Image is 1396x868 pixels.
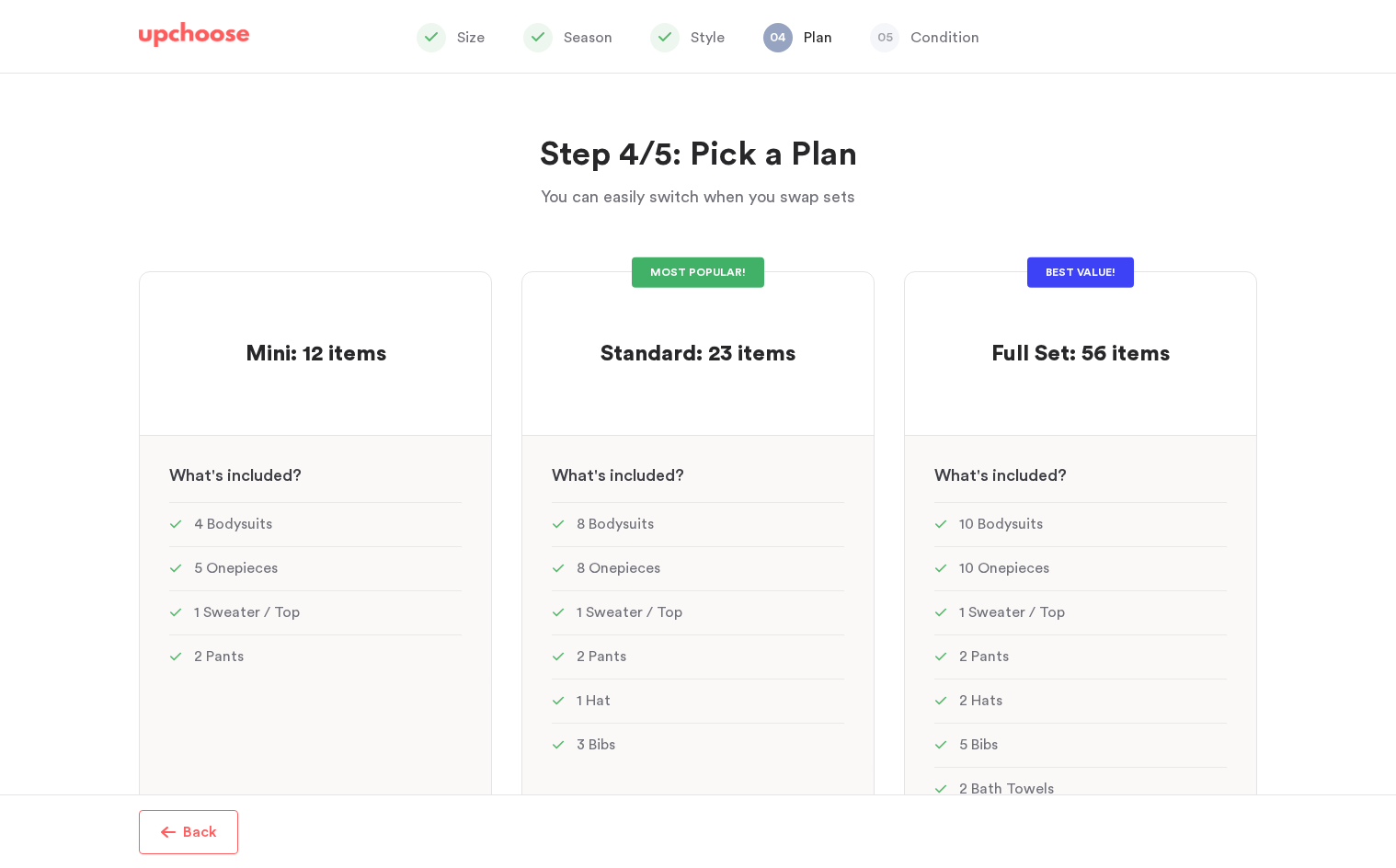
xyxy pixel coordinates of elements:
[564,27,612,49] p: Season
[934,767,1227,811] li: 2 Bath Towels
[183,821,217,843] p: Back
[169,634,462,679] li: 2 Pants
[934,590,1227,634] li: 1 Sweater / Top
[552,679,844,723] li: 1 Hat
[934,679,1227,723] li: 2 Hats
[246,343,386,365] span: Mini: 12 items
[552,467,568,484] span: W
[991,343,1170,365] span: Full Set: 56 items
[1027,257,1134,288] div: BEST VALUE!
[169,590,462,634] li: 1 Sweater / Top
[522,436,874,502] div: hat's included
[139,810,238,854] button: Back
[552,546,844,590] li: 8 Onepieces
[870,23,899,52] span: 05
[632,257,764,288] div: MOST POPULAR!
[292,467,302,484] span: ?
[934,546,1227,590] li: 10 Onepieces
[601,343,795,365] span: Standard: 23 items
[169,502,462,546] li: 4 Bodysuits
[675,467,684,484] span: ?
[139,22,249,48] img: UpChoose
[552,502,844,546] li: 8 Bodysuits
[552,723,844,767] li: 3 Bibs
[934,634,1227,679] li: 2 Pants
[169,546,462,590] li: 5 Onepieces
[934,502,1227,546] li: 10 Bodysuits
[140,436,491,502] div: hat's included
[905,436,1256,502] div: hat's included
[330,184,1066,210] p: You can easily switch when you swap sets
[934,723,1227,767] li: 5 Bibs
[804,27,832,49] p: Plan
[691,27,725,49] p: Style
[934,467,951,484] span: W
[763,23,793,52] span: 04
[552,590,844,634] li: 1 Sweater / Top
[330,133,1066,177] h2: Step 4/5: Pick a Plan
[457,27,485,49] p: Size
[1058,467,1067,484] span: ?
[552,634,844,679] li: 2 Pants
[169,467,186,484] span: W
[139,22,249,56] a: UpChoose
[910,27,979,49] p: Condition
